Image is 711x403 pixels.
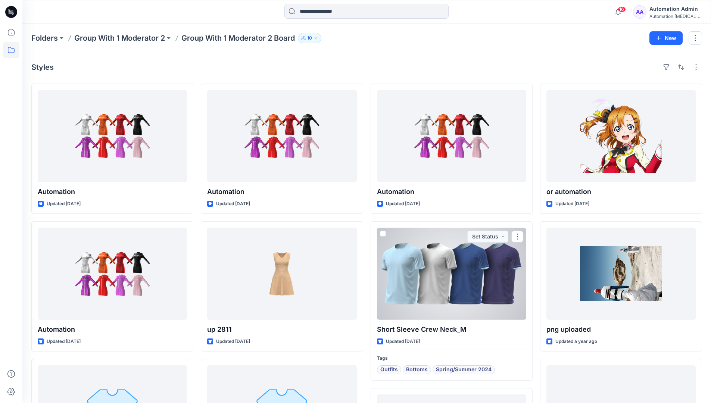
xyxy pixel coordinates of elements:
[207,228,356,320] a: up 2811
[377,324,526,335] p: Short Sleeve Crew Neck_M
[377,90,526,182] a: Automation
[47,338,81,346] p: Updated [DATE]
[31,63,54,72] h4: Styles
[633,5,646,19] div: AA
[377,354,526,362] p: Tags
[546,324,696,335] p: png uploaded
[649,4,702,13] div: Automation Admin
[207,324,356,335] p: up 2811
[38,324,187,335] p: Automation
[207,90,356,182] a: Automation
[377,228,526,320] a: Short Sleeve Crew Neck_M
[74,33,165,43] a: Group With 1 Moderator 2
[38,187,187,197] p: Automation
[649,31,683,45] button: New
[38,90,187,182] a: Automation
[546,90,696,182] a: or automation
[31,33,58,43] a: Folders
[555,200,589,208] p: Updated [DATE]
[307,34,312,42] p: 10
[386,200,420,208] p: Updated [DATE]
[207,187,356,197] p: Automation
[380,365,398,374] span: Outfits
[406,365,428,374] span: Bottoms
[386,338,420,346] p: Updated [DATE]
[181,33,295,43] p: Group With 1 Moderator 2 Board
[377,187,526,197] p: Automation
[546,187,696,197] p: or automation
[436,365,492,374] span: Spring/Summer 2024
[298,33,321,43] button: 10
[546,228,696,320] a: png uploaded
[47,200,81,208] p: Updated [DATE]
[618,6,626,12] span: 16
[555,338,597,346] p: Updated a year ago
[216,338,250,346] p: Updated [DATE]
[38,228,187,320] a: Automation
[216,200,250,208] p: Updated [DATE]
[649,13,702,19] div: Automation [MEDICAL_DATA]...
